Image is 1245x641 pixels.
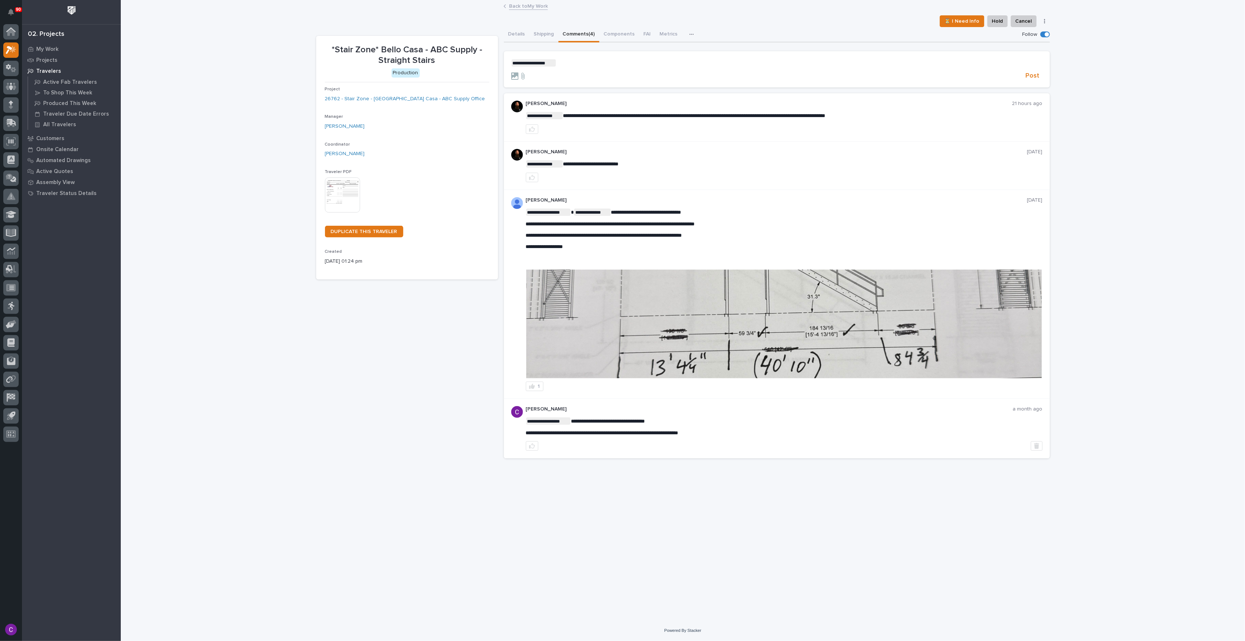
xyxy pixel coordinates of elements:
p: a month ago [1013,406,1043,412]
p: [DATE] [1027,197,1043,203]
button: Metrics [655,27,682,42]
div: 02. Projects [28,30,64,38]
button: Cancel [1011,15,1037,27]
button: Post [1023,72,1043,80]
p: [PERSON_NAME] [526,101,1012,107]
span: ⏳ I Need Info [945,17,980,26]
p: Active Quotes [36,168,73,175]
span: Post [1026,72,1040,80]
span: Coordinator [325,142,350,147]
a: Back toMy Work [509,1,548,10]
a: [PERSON_NAME] [325,150,365,158]
p: Onsite Calendar [36,146,79,153]
button: users-avatar [3,622,19,637]
a: DUPLICATE THIS TRAVELER [325,226,403,237]
a: Projects [22,55,121,65]
a: All Travelers [28,119,121,130]
img: Workspace Logo [65,4,78,17]
button: FAI [639,27,655,42]
p: *Stair Zone* Bello Casa - ABC Supply - Straight Stairs [325,45,489,66]
a: Onsite Calendar [22,144,121,155]
img: zmKUmRVDQjmBLfnAs97p [511,149,523,161]
a: Automated Drawings [22,155,121,166]
span: Hold [992,17,1003,26]
button: Delete post [1031,441,1043,451]
a: Active Fab Travelers [28,77,121,87]
p: My Work [36,46,59,53]
p: Projects [36,57,57,64]
p: Active Fab Travelers [43,79,97,86]
a: 26762 - Stair Zone - [GEOGRAPHIC_DATA] Casa - ABC Supply Office [325,95,485,103]
button: Hold [987,15,1008,27]
a: To Shop This Week [28,87,121,98]
button: Details [504,27,530,42]
p: Automated Drawings [36,157,91,164]
button: Components [599,27,639,42]
span: DUPLICATE THIS TRAVELER [331,229,397,234]
span: Traveler PDF [325,170,352,174]
a: My Work [22,44,121,55]
button: 1 [526,382,543,391]
p: Traveler Status Details [36,190,97,197]
p: To Shop This Week [43,90,92,96]
img: AOh14GhUnP333BqRmXh-vZ-TpYZQaFVsuOFmGre8SRZf2A=s96-c [511,197,523,209]
p: [PERSON_NAME] [526,406,1013,412]
button: ⏳ I Need Info [940,15,984,27]
p: Follow [1022,31,1037,38]
a: Assembly View [22,177,121,188]
button: like this post [526,173,538,182]
a: Customers [22,133,121,144]
a: Powered By Stacker [664,628,701,633]
span: Project [325,87,340,91]
a: Traveler Due Date Errors [28,109,121,119]
p: [DATE] 01:24 pm [325,258,489,265]
a: [PERSON_NAME] [325,123,365,130]
p: Travelers [36,68,61,75]
div: 1 [538,384,540,389]
img: zmKUmRVDQjmBLfnAs97p [511,101,523,112]
button: Notifications [3,4,19,20]
button: like this post [526,124,538,134]
p: Produced This Week [43,100,96,107]
div: Production [392,68,420,78]
p: All Travelers [43,121,76,128]
p: Assembly View [36,179,75,186]
p: Traveler Due Date Errors [43,111,109,117]
span: Manager [325,115,343,119]
span: Cancel [1016,17,1032,26]
a: Produced This Week [28,98,121,108]
a: Traveler Status Details [22,188,121,199]
p: [DATE] [1027,149,1043,155]
span: Created [325,250,342,254]
p: [PERSON_NAME] [526,197,1027,203]
div: Notifications90 [9,9,19,20]
button: like this post [526,441,538,451]
button: Shipping [530,27,558,42]
p: 90 [16,7,21,12]
p: [PERSON_NAME] [526,149,1027,155]
a: Active Quotes [22,166,121,177]
p: 21 hours ago [1012,101,1043,107]
a: Travelers [22,65,121,76]
button: Comments (4) [558,27,599,42]
p: Customers [36,135,64,142]
img: AItbvmm9XFGwq9MR7ZO9lVE1d7-1VhVxQizPsTd1Fh95=s96-c [511,406,523,418]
